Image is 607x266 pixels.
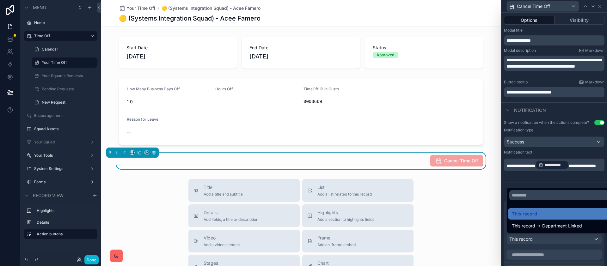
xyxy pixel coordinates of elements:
span: Your Time Off [126,5,155,11]
label: Your Squad [34,140,87,145]
label: Time Off [34,33,85,39]
label: Your Tools [34,153,87,158]
span: List [317,184,372,190]
span: Record view [33,192,64,199]
div: scrollable content [20,203,101,245]
button: DetailsAdd fields, a title or description [188,204,300,227]
button: VideoAdd a video element [188,230,300,252]
button: iframeAdd an iframe embed [302,230,414,252]
span: Add an iframe embed [317,242,356,247]
span: Add a title and subtitle [204,192,243,197]
span: Add fields, a title or description [204,217,258,222]
span: Video [204,235,240,241]
span: Department Linked [542,222,582,230]
span: This record [512,222,535,230]
label: Forms [34,179,87,184]
label: Squad Assets [34,126,96,131]
button: ListAdd a list related to this record [302,179,414,202]
label: New Request [42,100,96,105]
label: Your Squad's Requests [42,73,96,78]
label: Your Time Off [42,60,94,65]
span: Title [204,184,243,190]
span: Add a section to highlights fields [317,217,374,222]
span: Add a video element [204,242,240,247]
span: Menu [33,4,46,11]
label: Pending Requests [42,87,96,92]
button: HighlightsAdd a section to highlights fields [302,204,414,227]
label: Home [34,20,96,25]
label: Action buttons [37,232,92,237]
label: Encouragement [34,113,96,118]
span: iframe [317,235,356,241]
label: System Settings [34,166,87,171]
button: TitleAdd a title and subtitle [188,179,300,202]
span: Add a list related to this record [317,192,372,197]
span: Highlights [317,209,374,216]
label: Details [37,220,95,225]
span: This record [512,210,537,218]
h1: 🟡 (Systems Integration Squad) - Acee Famero [119,14,261,23]
span: Details [204,209,258,216]
label: Highlights [37,208,95,213]
label: Calendar [42,47,96,52]
button: Done [84,255,99,264]
a: Your Time Off [119,5,155,11]
a: 🟡 (Systems Integration Squad) - Acee Famero [162,5,261,11]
